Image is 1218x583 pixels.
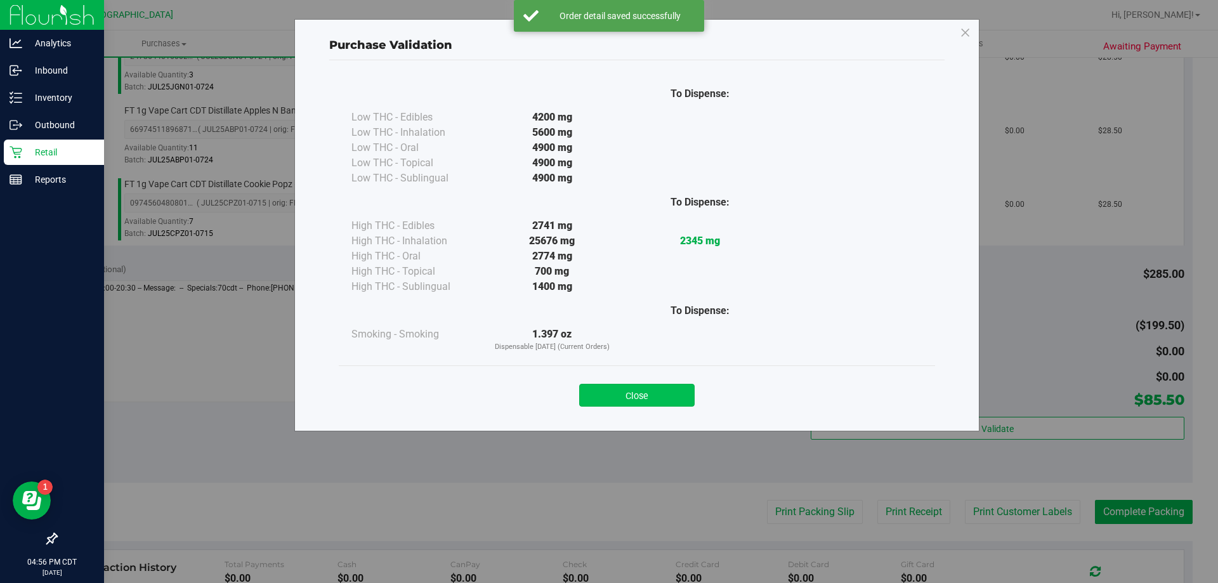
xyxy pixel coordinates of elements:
[10,173,22,186] inline-svg: Reports
[351,155,478,171] div: Low THC - Topical
[22,172,98,187] p: Reports
[351,233,478,249] div: High THC - Inhalation
[478,342,626,353] p: Dispensable [DATE] (Current Orders)
[478,327,626,353] div: 1.397 oz
[13,481,51,520] iframe: Resource center
[478,140,626,155] div: 4900 mg
[626,195,774,210] div: To Dispense:
[478,279,626,294] div: 1400 mg
[478,125,626,140] div: 5600 mg
[351,327,478,342] div: Smoking - Smoking
[6,568,98,577] p: [DATE]
[626,86,774,102] div: To Dispense:
[22,90,98,105] p: Inventory
[351,249,478,264] div: High THC - Oral
[22,145,98,160] p: Retail
[22,117,98,133] p: Outbound
[10,146,22,159] inline-svg: Retail
[351,218,478,233] div: High THC - Edibles
[10,91,22,104] inline-svg: Inventory
[546,10,695,22] div: Order detail saved successfully
[37,480,53,495] iframe: Resource center unread badge
[478,233,626,249] div: 25676 mg
[22,63,98,78] p: Inbound
[351,125,478,140] div: Low THC - Inhalation
[22,36,98,51] p: Analytics
[680,235,720,247] strong: 2345 mg
[10,119,22,131] inline-svg: Outbound
[10,37,22,49] inline-svg: Analytics
[6,556,98,568] p: 04:56 PM CDT
[478,249,626,264] div: 2774 mg
[10,64,22,77] inline-svg: Inbound
[351,140,478,155] div: Low THC - Oral
[579,384,695,407] button: Close
[478,155,626,171] div: 4900 mg
[478,264,626,279] div: 700 mg
[351,110,478,125] div: Low THC - Edibles
[351,171,478,186] div: Low THC - Sublingual
[351,264,478,279] div: High THC - Topical
[478,110,626,125] div: 4200 mg
[478,171,626,186] div: 4900 mg
[478,218,626,233] div: 2741 mg
[329,38,452,52] span: Purchase Validation
[351,279,478,294] div: High THC - Sublingual
[626,303,774,318] div: To Dispense:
